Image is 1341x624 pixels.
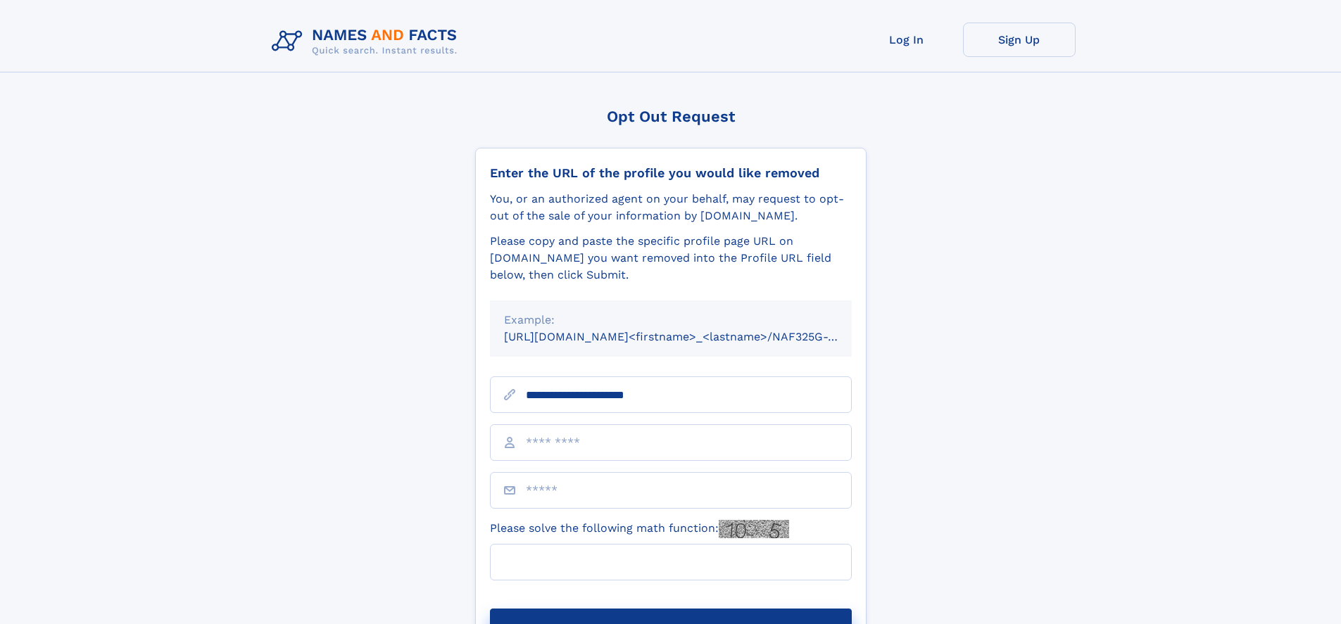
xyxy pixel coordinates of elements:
div: Example: [504,312,838,329]
a: Log In [850,23,963,57]
div: Enter the URL of the profile you would like removed [490,165,852,181]
div: Please copy and paste the specific profile page URL on [DOMAIN_NAME] you want removed into the Pr... [490,233,852,284]
a: Sign Up [963,23,1076,57]
div: Opt Out Request [475,108,867,125]
small: [URL][DOMAIN_NAME]<firstname>_<lastname>/NAF325G-xxxxxxxx [504,330,879,343]
div: You, or an authorized agent on your behalf, may request to opt-out of the sale of your informatio... [490,191,852,224]
label: Please solve the following math function: [490,520,789,538]
img: Logo Names and Facts [266,23,469,61]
